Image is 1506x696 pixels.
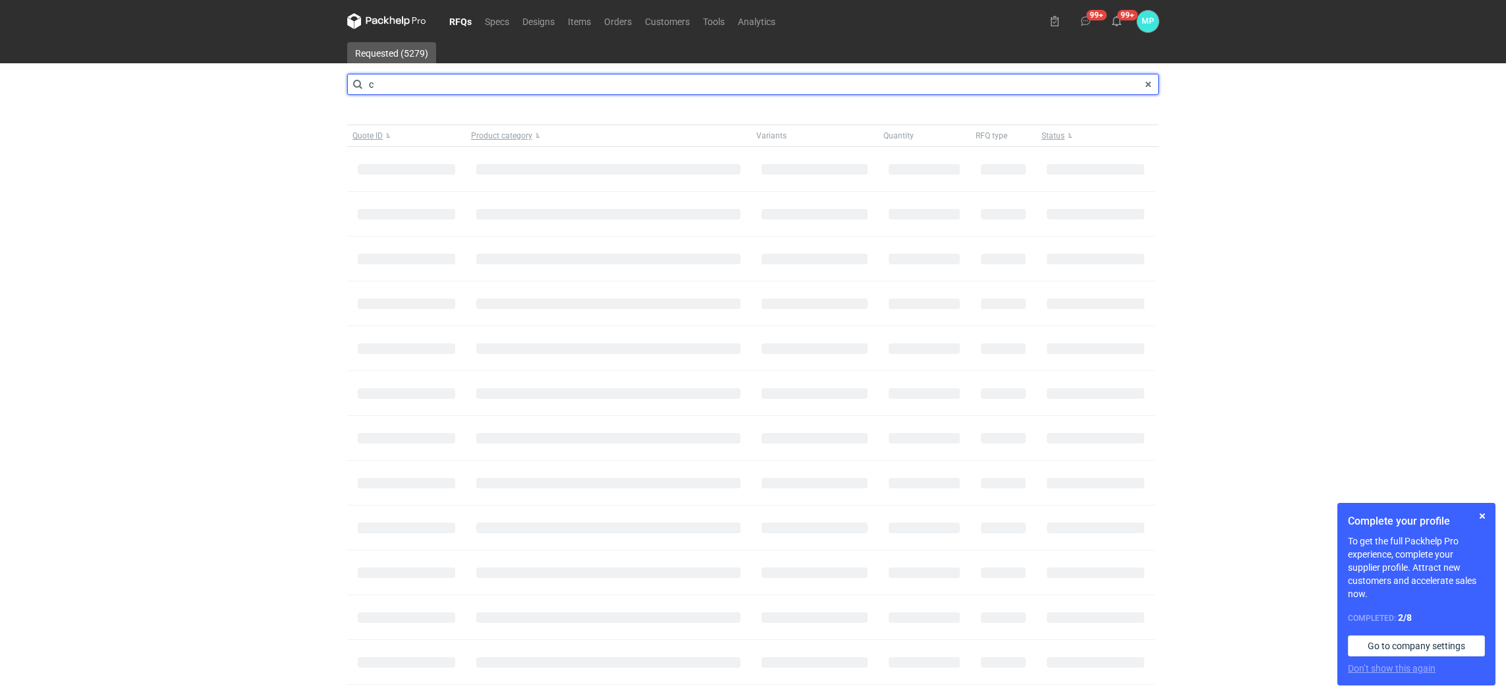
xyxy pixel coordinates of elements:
button: Don’t show this again [1348,662,1436,675]
button: Quote ID [347,125,466,146]
span: RFQ type [976,130,1007,141]
button: 99+ [1106,11,1127,32]
a: RFQs [443,13,478,29]
a: Customers [638,13,696,29]
a: Requested (5279) [347,42,436,63]
a: Items [561,13,598,29]
a: Orders [598,13,638,29]
a: Go to company settings [1348,635,1485,656]
button: MP [1137,11,1159,32]
button: 99+ [1075,11,1096,32]
button: Skip for now [1474,508,1490,524]
a: Analytics [731,13,782,29]
span: Variants [756,130,787,141]
span: Quantity [883,130,914,141]
span: Status [1042,130,1065,141]
div: Martyna Paroń [1137,11,1159,32]
svg: Packhelp Pro [347,13,426,29]
button: Product category [466,125,751,146]
button: Status [1036,125,1155,146]
h1: Complete your profile [1348,513,1485,529]
span: Quote ID [352,130,383,141]
p: To get the full Packhelp Pro experience, complete your supplier profile. Attract new customers an... [1348,535,1485,600]
div: Completed: [1348,611,1485,625]
a: Specs [478,13,516,29]
span: Product category [471,130,532,141]
strong: 2 / 8 [1398,612,1412,623]
a: Designs [516,13,561,29]
a: Tools [696,13,731,29]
